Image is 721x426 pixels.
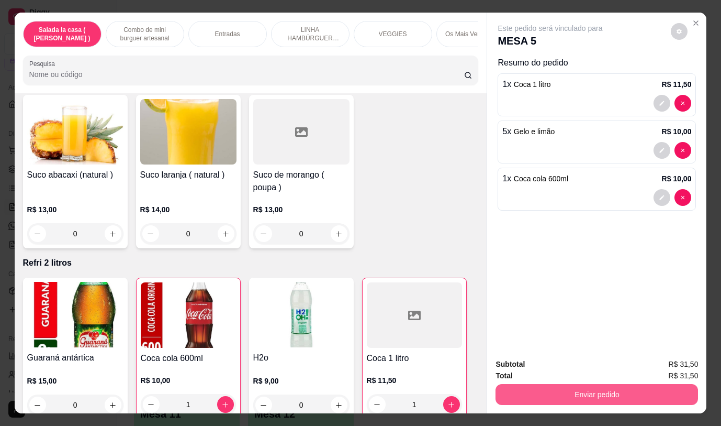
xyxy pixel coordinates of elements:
[253,376,350,386] p: R$ 9,00
[662,126,692,137] p: R$ 10,00
[498,57,696,69] p: Resumo do pedido
[215,30,240,38] p: Entradas
[369,396,386,413] button: decrease-product-quantity
[688,15,704,31] button: Close
[671,23,688,40] button: decrease-product-quantity
[140,99,236,165] img: product-image
[654,189,670,206] button: decrease-product-quantity
[669,370,699,381] span: R$ 31,50
[29,59,59,68] label: Pesquisa
[217,396,234,413] button: increase-product-quantity
[514,127,555,136] span: Gelo e limão
[27,99,123,165] img: product-image
[27,376,123,386] p: R$ 15,00
[255,225,272,242] button: decrease-product-quantity
[253,352,350,364] h4: H2o
[253,204,350,215] p: R$ 13,00
[674,142,691,159] button: decrease-product-quantity
[140,204,236,215] p: R$ 14,00
[253,282,350,347] img: product-image
[367,352,462,365] h4: Coca 1 litro
[502,78,550,91] p: 1 x
[498,34,602,48] p: MESA 5
[23,257,479,269] p: Refri 2 litros
[443,396,460,413] button: increase-product-quantity
[654,95,670,112] button: decrease-product-quantity
[27,352,123,364] h4: Guaraná antártica
[669,358,699,370] span: R$ 31,50
[105,397,121,413] button: increase-product-quantity
[253,169,350,194] h4: Suco de morango ( poupa )
[331,225,347,242] button: increase-product-quantity
[140,169,236,181] h4: Suco laranja ( natural )
[498,23,602,34] p: Este pedido será vinculado para
[105,225,121,242] button: increase-product-quantity
[502,172,568,185] p: 1 x
[143,396,160,413] button: decrease-product-quantity
[27,169,123,181] h4: Suco abacaxi (natural )
[495,372,512,380] strong: Total
[674,189,691,206] button: decrease-product-quantity
[495,384,698,405] button: Enviar pedido
[29,69,464,80] input: Pesquisa
[27,282,123,347] img: product-image
[27,204,123,215] p: R$ 13,00
[514,174,568,183] span: Coca cola 600ml
[255,397,272,413] button: decrease-product-quantity
[379,30,407,38] p: VEGGIES
[331,397,347,413] button: increase-product-quantity
[662,173,692,184] p: R$ 10,00
[502,125,555,138] p: 5 x
[141,282,236,348] img: product-image
[115,26,175,42] p: Combo de mini burguer artesanal
[29,225,46,242] button: decrease-product-quantity
[141,352,236,365] h4: Coca cola 600ml
[654,142,670,159] button: decrease-product-quantity
[514,80,551,89] span: Coca 1 litro
[280,26,341,42] p: LINHA HAMBÚRGUER ANGUS
[141,375,236,386] p: R$ 10,00
[142,225,159,242] button: decrease-product-quantity
[32,26,93,42] p: Salada la casa ( [PERSON_NAME] )
[674,95,691,112] button: decrease-product-quantity
[662,79,692,90] p: R$ 11,50
[218,225,234,242] button: increase-product-quantity
[495,360,525,368] strong: Subtotal
[367,375,462,386] p: R$ 11,50
[29,397,46,413] button: decrease-product-quantity
[445,30,505,38] p: Os Mais Vendidos ⚡️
